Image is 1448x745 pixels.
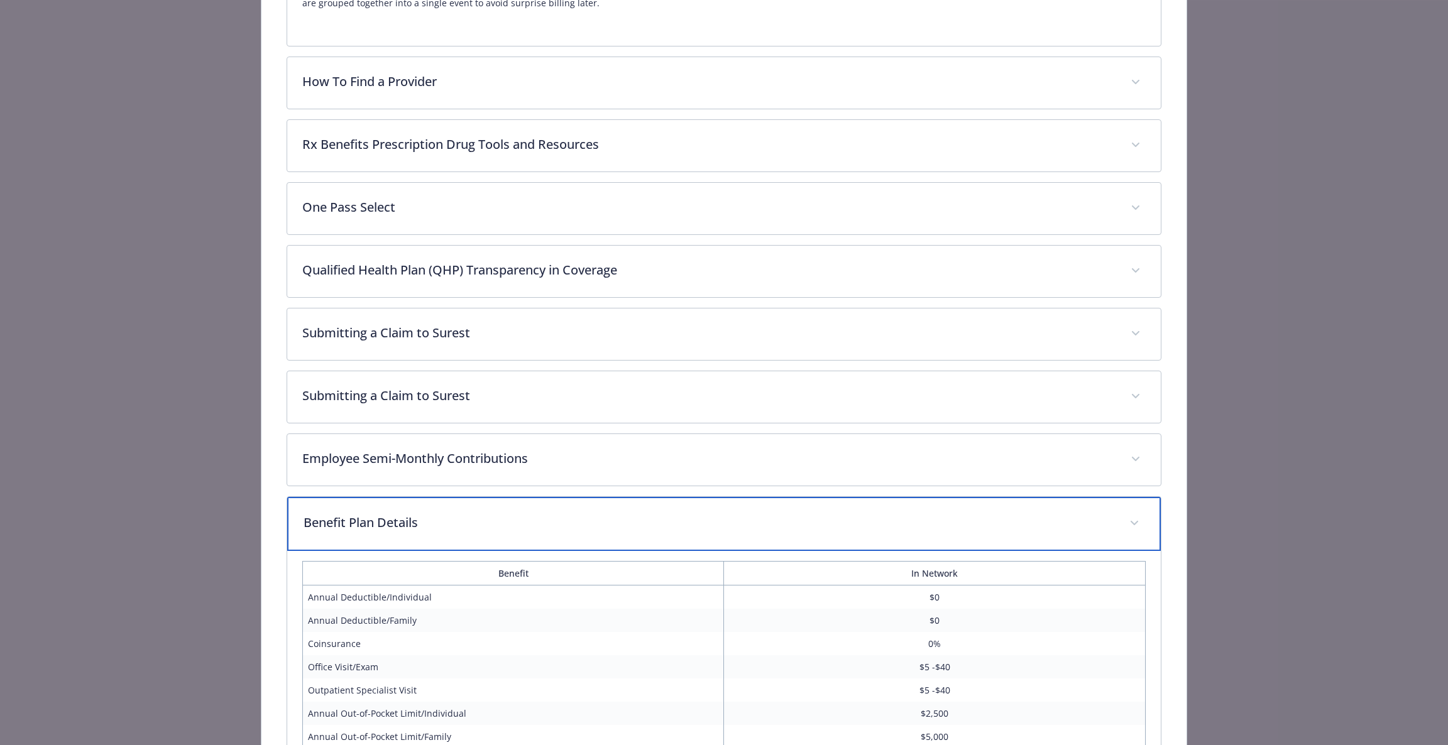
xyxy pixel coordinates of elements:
p: How To Find a Provider [302,72,1116,91]
td: Office Visit/Exam [302,655,724,678]
div: Rx Benefits Prescription Drug Tools and Resources [287,120,1161,171]
div: How To Find a Provider [287,57,1161,109]
td: $5 -$40 [724,678,1146,702]
p: Qualified Health Plan (QHP) Transparency in Coverage [302,261,1116,280]
div: Employee Semi-Monthly Contributions [287,434,1161,486]
th: Benefit [302,562,724,585]
p: One Pass Select [302,198,1116,217]
td: Annual Out-of-Pocket Limit/Individual [302,702,724,725]
p: Benefit Plan Details [304,513,1115,532]
th: In Network [724,562,1146,585]
td: $0 [724,585,1146,609]
p: Rx Benefits Prescription Drug Tools and Resources [302,135,1116,154]
p: Submitting a Claim to Surest [302,324,1116,342]
p: Employee Semi-Monthly Contributions [302,449,1116,468]
p: Submitting a Claim to Surest [302,386,1116,405]
td: Coinsurance [302,632,724,655]
td: $0 [724,609,1146,632]
td: Annual Deductible/Individual [302,585,724,609]
div: Submitting a Claim to Surest [287,371,1161,423]
td: Annual Deductible/Family [302,609,724,632]
div: Submitting a Claim to Surest [287,308,1161,360]
div: Qualified Health Plan (QHP) Transparency in Coverage [287,246,1161,297]
div: One Pass Select [287,183,1161,234]
td: $2,500 [724,702,1146,725]
div: Benefit Plan Details [287,497,1161,551]
td: $5 -$40 [724,655,1146,678]
td: 0% [724,632,1146,655]
td: Outpatient Specialist Visit [302,678,724,702]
